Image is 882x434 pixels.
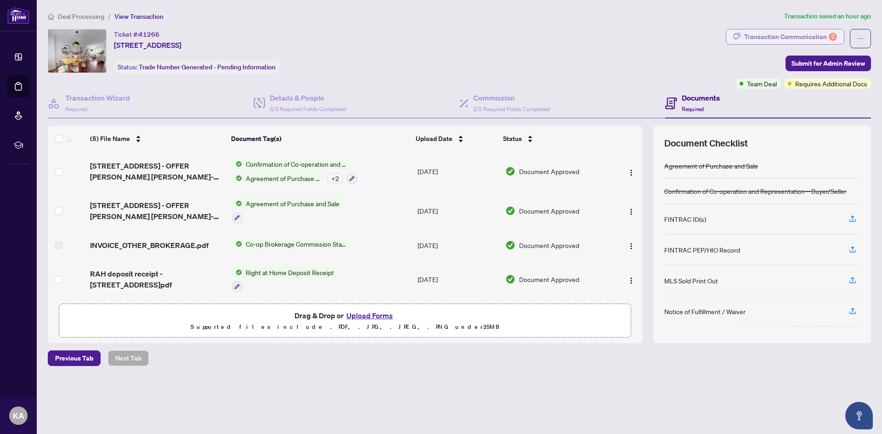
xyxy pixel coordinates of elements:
img: Status Icon [232,239,242,249]
button: Previous Tab [48,350,101,366]
div: Status: [114,61,279,73]
span: Drag & Drop orUpload FormsSupported files include .PDF, .JPG, .JPEG, .PNG under25MB [59,304,631,338]
th: Upload Date [412,126,499,152]
span: [STREET_ADDRESS] [114,39,181,51]
span: Agreement of Purchase and Sale [242,198,343,209]
span: ellipsis [857,35,864,42]
span: 3/3 Required Fields Completed [270,106,346,113]
span: Drag & Drop or [294,310,396,321]
span: INVOICE_OTHER_BROKERAGE.pdf [90,240,209,251]
span: 2/2 Required Fields Completed [473,106,549,113]
button: Logo [624,272,639,287]
th: (5) File Name [86,126,228,152]
img: Logo [628,277,635,284]
div: Notice of Fulfillment / Waiver [664,306,746,316]
img: Document Status [505,166,515,176]
img: Logo [628,169,635,176]
img: Document Status [505,240,515,250]
span: Co-op Brokerage Commission Statement [242,239,351,249]
span: Right at Home Deposit Receipt [242,267,338,277]
td: [DATE] [414,191,502,231]
button: Logo [624,238,639,253]
img: Status Icon [232,173,242,183]
span: Required [65,106,87,113]
article: Transaction saved an hour ago [784,11,871,22]
span: [STREET_ADDRESS] - OFFER [PERSON_NAME] [PERSON_NAME]- ACCEPTED.pdf [90,200,225,222]
button: Logo [624,203,639,218]
div: Ticket #: [114,29,159,39]
div: FINTRAC ID(s) [664,214,706,224]
button: Status IconAgreement of Purchase and Sale [232,198,343,223]
span: [STREET_ADDRESS] - OFFER [PERSON_NAME] [PERSON_NAME]- ACCEPTED.pdf [90,160,225,182]
span: Document Approved [519,166,579,176]
button: Upload Forms [344,310,396,321]
td: [DATE] [414,231,502,260]
span: Status [503,134,522,144]
li: / [108,11,111,22]
span: Document Approved [519,206,579,216]
span: Deal Processing [58,12,104,21]
div: + 2 [327,173,343,183]
button: Status IconCo-op Brokerage Commission Statement [232,239,351,249]
button: Next Tab [108,350,149,366]
div: Confirmation of Co-operation and Representation—Buyer/Seller [664,186,847,196]
span: Upload Date [416,134,452,144]
button: Open asap [845,402,873,429]
span: home [48,13,54,20]
span: Trade Number Generated - Pending Information [139,63,276,71]
div: MLS Sold Print Out [664,276,718,286]
span: Document Approved [519,274,579,284]
span: 41266 [139,30,159,39]
img: Status Icon [232,267,242,277]
img: Document Status [505,206,515,216]
button: Logo [624,164,639,179]
p: Supported files include .PDF, .JPG, .JPEG, .PNG under 25 MB [65,321,625,333]
span: (5) File Name [90,134,130,144]
span: Agreement of Purchase and Sale [242,173,323,183]
h4: Commission [473,92,549,103]
h4: Documents [682,92,720,103]
th: Status [499,126,609,152]
img: Logo [628,242,635,250]
div: Agreement of Purchase and Sale [664,161,758,171]
div: 2 [829,33,837,41]
td: [DATE] [414,152,502,191]
span: Document Checklist [664,137,748,150]
img: Document Status [505,274,515,284]
img: Status Icon [232,198,242,209]
td: [DATE] [414,260,502,299]
div: Transaction Communication [744,29,837,44]
button: Transaction Communication2 [726,29,844,45]
span: Requires Additional Docs [795,79,867,89]
button: Status IconConfirmation of Co-operation and Representation—Buyer/SellerStatus IconAgreement of Pu... [232,159,357,184]
h4: Details & People [270,92,346,103]
span: Team Deal [747,79,777,89]
span: Submit for Admin Review [792,56,865,71]
div: FINTRAC PEP/HIO Record [664,245,740,255]
th: Document Tag(s) [227,126,412,152]
button: Submit for Admin Review [786,56,871,71]
span: KA [13,409,24,422]
button: Status IconRight at Home Deposit Receipt [232,267,338,292]
img: Logo [628,208,635,215]
span: Confirmation of Co-operation and Representation—Buyer/Seller [242,159,351,169]
span: Required [682,106,704,113]
img: Status Icon [232,159,242,169]
span: Document Approved [519,240,579,250]
span: RAH deposit receipt - [STREET_ADDRESS]pdf [90,268,225,290]
img: IMG-E12231815_1.jpg [48,29,106,73]
span: Previous Tab [55,351,93,366]
h4: Transaction Wizard [65,92,130,103]
span: View Transaction [114,12,164,21]
img: logo [7,7,29,24]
